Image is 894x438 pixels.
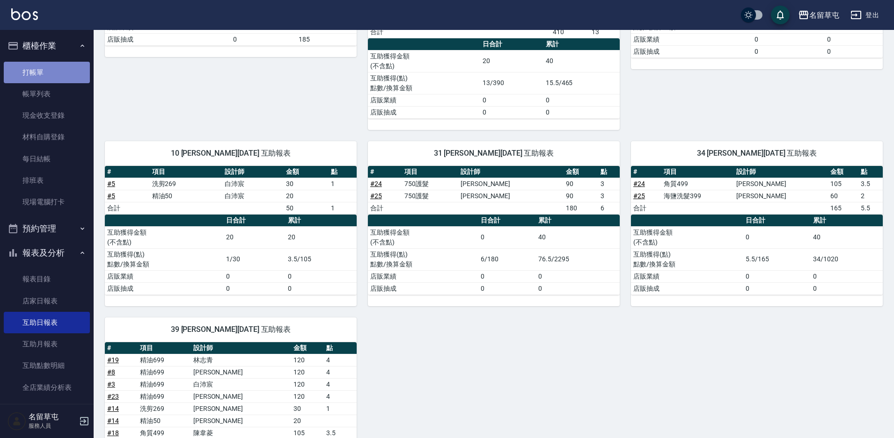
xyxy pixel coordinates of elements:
th: # [105,342,138,354]
td: 店販抽成 [368,282,478,294]
th: 累計 [543,38,620,50]
a: #8 [107,368,115,376]
th: 累計 [811,215,883,227]
td: 0 [478,226,536,248]
td: [PERSON_NAME] [734,190,828,202]
td: 6 [598,202,620,214]
td: 180 [564,202,598,214]
td: 90 [564,178,598,190]
a: 報表目錄 [4,268,90,290]
td: 0 [811,282,883,294]
span: 10 [PERSON_NAME][DATE] 互助報表 [116,149,345,158]
td: 3 [598,178,620,190]
td: 5.5 [858,202,883,214]
span: 34 [PERSON_NAME][DATE] 互助報表 [642,149,872,158]
th: 設計師 [734,166,828,178]
th: # [631,166,661,178]
td: 互助獲得金額 (不含點) [368,50,480,72]
td: 0 [825,33,883,45]
td: 20 [284,190,329,202]
td: 互助獲得金額 (不含點) [105,226,224,248]
td: 165 [828,202,858,214]
p: 服務人員 [29,422,76,430]
th: 點 [324,342,357,354]
a: 現場電腦打卡 [4,191,90,213]
a: #14 [107,417,119,424]
a: #14 [107,405,119,412]
td: 4 [324,354,357,366]
td: 精油699 [138,378,191,390]
td: 2 [858,190,883,202]
td: 白沛宸 [222,190,284,202]
td: 店販業績 [368,94,480,106]
td: 30 [284,178,329,190]
td: 合計 [631,202,661,214]
td: 0 [224,270,286,282]
button: save [771,6,790,24]
td: 105 [828,178,858,190]
td: 120 [291,378,324,390]
td: 410 [550,26,589,38]
table: a dense table [631,215,883,295]
td: 互助獲得金額 (不含點) [631,226,743,248]
td: 6/180 [478,248,536,270]
td: 店販抽成 [105,33,231,45]
td: 120 [291,390,324,402]
th: 項目 [661,166,734,178]
td: 60 [828,190,858,202]
td: 1 [329,202,357,214]
td: 20 [291,415,324,427]
td: 13 [589,26,620,38]
td: 角質499 [661,178,734,190]
td: 店販業績 [368,270,478,282]
td: 40 [543,50,620,72]
td: 互助獲得(點) 點數/換算金額 [631,248,743,270]
button: 名留草屯 [794,6,843,25]
th: 設計師 [458,166,564,178]
a: #19 [107,356,119,364]
button: 預約管理 [4,216,90,241]
span: 39 [PERSON_NAME][DATE] 互助報表 [116,325,345,334]
th: 點 [598,166,620,178]
td: 合計 [368,26,407,38]
td: 0 [543,94,620,106]
td: 互助獲得金額 (不含點) [368,226,478,248]
td: 店販業績 [631,33,752,45]
a: #25 [633,192,645,200]
a: 每日結帳 [4,148,90,170]
td: 林志青 [191,354,292,366]
td: 0 [752,45,825,57]
a: 互助月報表 [4,333,90,355]
a: #5 [107,192,115,200]
td: 50 [284,202,329,214]
button: 登出 [847,7,883,24]
a: 現金收支登錄 [4,105,90,126]
td: 0 [536,282,620,294]
td: 0 [743,226,811,248]
td: 13/390 [480,72,543,94]
th: 設計師 [222,166,284,178]
td: 白沛宸 [222,178,284,190]
th: 累計 [536,215,620,227]
a: 互助日報表 [4,312,90,333]
table: a dense table [368,215,620,295]
a: 排班表 [4,170,90,191]
a: #24 [633,180,645,187]
td: 1/30 [224,248,286,270]
td: 40 [811,226,883,248]
td: 海鹽洗髮399 [661,190,734,202]
td: 0 [536,270,620,282]
table: a dense table [105,166,357,215]
td: 店販抽成 [631,45,752,57]
td: [PERSON_NAME] [191,415,292,427]
td: 合計 [368,202,402,214]
td: 店販抽成 [105,282,224,294]
span: 31 [PERSON_NAME][DATE] 互助報表 [379,149,608,158]
td: 185 [296,33,357,45]
th: 點 [858,166,883,178]
a: #24 [370,180,382,187]
th: 金額 [828,166,858,178]
td: 白沛宸 [191,378,292,390]
td: 精油699 [138,366,191,378]
td: 店販抽成 [631,282,743,294]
